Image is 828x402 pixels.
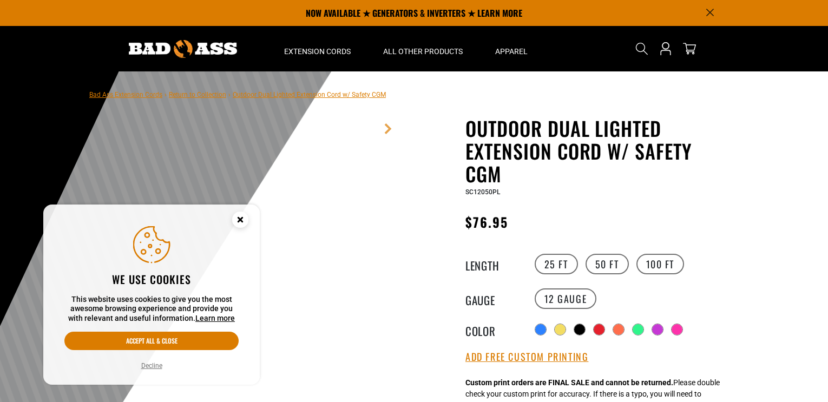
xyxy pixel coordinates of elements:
[64,332,239,350] button: Accept all & close
[138,360,166,371] button: Decline
[465,292,520,306] legend: Gauge
[636,254,685,274] label: 100 FT
[633,40,650,57] summary: Search
[195,314,235,322] a: Learn more
[465,351,588,363] button: Add Free Custom Printing
[233,91,386,98] span: Outdoor Dual Lighted Extension Cord w/ Safety CGM
[89,91,162,98] a: Bad Ass Extension Cords
[165,91,167,98] span: ›
[89,88,386,101] nav: breadcrumbs
[228,91,231,98] span: ›
[284,47,351,56] span: Extension Cords
[465,257,520,271] legend: Length
[383,47,463,56] span: All Other Products
[586,254,629,274] label: 50 FT
[367,26,479,71] summary: All Other Products
[535,254,578,274] label: 25 FT
[465,117,731,185] h1: Outdoor Dual Lighted Extension Cord w/ Safety CGM
[465,188,500,196] span: SC12050PL
[465,378,673,387] strong: Custom print orders are FINAL SALE and cannot be returned.
[495,47,528,56] span: Apparel
[383,123,393,134] a: Next
[479,26,544,71] summary: Apparel
[465,212,508,232] span: $76.95
[64,295,239,324] p: This website uses cookies to give you the most awesome browsing experience and provide you with r...
[535,288,597,309] label: 12 Gauge
[169,91,226,98] a: Return to Collection
[64,272,239,286] h2: We use cookies
[268,26,367,71] summary: Extension Cords
[43,205,260,385] aside: Cookie Consent
[465,322,520,337] legend: Color
[129,40,237,58] img: Bad Ass Extension Cords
